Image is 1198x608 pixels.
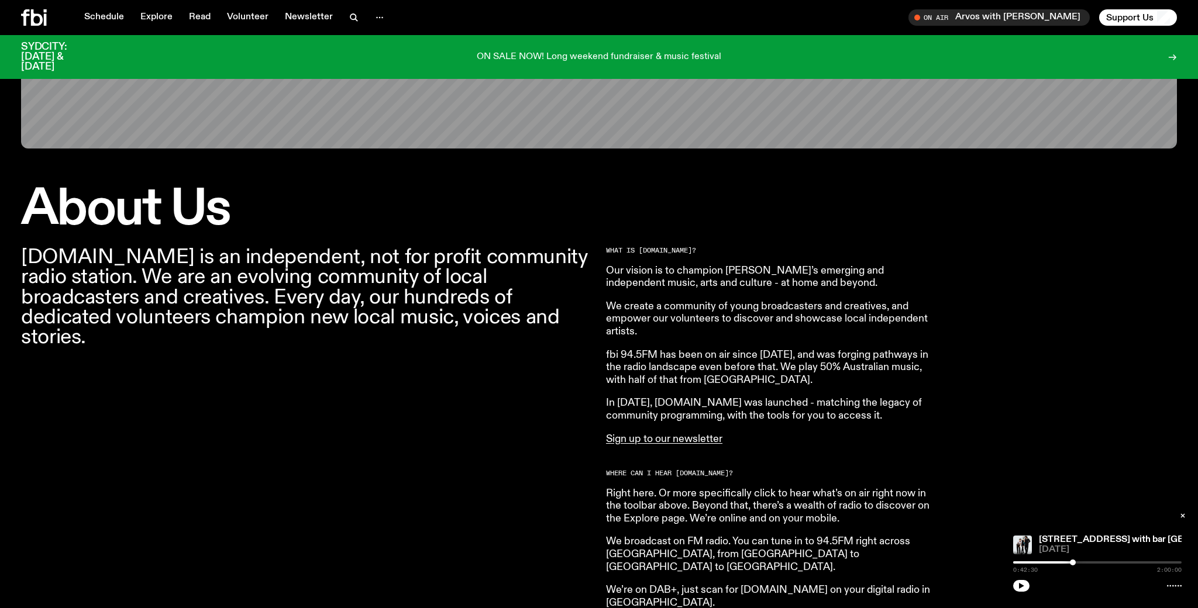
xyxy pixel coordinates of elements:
[908,9,1090,26] button: On AirArvos with [PERSON_NAME]
[1157,567,1182,573] span: 2:00:00
[606,488,943,526] p: Right here. Or more specifically click to hear what’s on air right now in the toolbar above. Beyo...
[606,265,943,290] p: Our vision is to champion [PERSON_NAME]’s emerging and independent music, arts and culture - at h...
[133,9,180,26] a: Explore
[606,349,943,387] p: fbi 94.5FM has been on air since [DATE], and was forging pathways in the radio landscape even bef...
[606,434,722,444] a: Sign up to our newsletter
[21,42,96,72] h3: SYDCITY: [DATE] & [DATE]
[182,9,218,26] a: Read
[606,247,943,254] h2: What is [DOMAIN_NAME]?
[477,52,721,63] p: ON SALE NOW! Long weekend fundraiser & music festival
[606,300,943,338] p: We create a community of young broadcasters and creatives, and empower our volunteers to discover...
[220,9,276,26] a: Volunteer
[1106,12,1154,23] span: Support Us
[1013,567,1038,573] span: 0:42:30
[21,247,592,347] p: [DOMAIN_NAME] is an independent, not for profit community radio station. We are an evolving commu...
[1039,545,1182,554] span: [DATE]
[77,9,131,26] a: Schedule
[606,470,943,476] h2: Where can I hear [DOMAIN_NAME]?
[606,536,943,574] p: We broadcast on FM radio. You can tune in to 94.5FM right across [GEOGRAPHIC_DATA], from [GEOGRAP...
[278,9,340,26] a: Newsletter
[606,397,943,422] p: In [DATE], [DOMAIN_NAME] was launched - matching the legacy of community programming, with the to...
[1099,9,1177,26] button: Support Us
[21,186,592,233] h1: About Us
